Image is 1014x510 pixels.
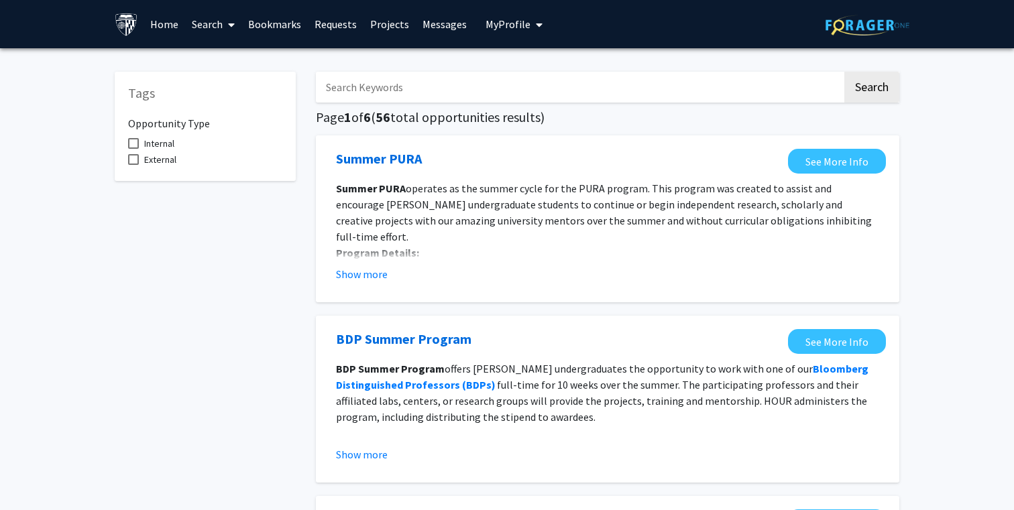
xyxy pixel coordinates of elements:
img: Johns Hopkins University Logo [115,13,138,36]
span: operates as the summer cycle for the PURA program. This program was created to assist and encoura... [336,182,872,243]
a: Opens in a new tab [788,329,886,354]
a: Messages [416,1,473,48]
input: Search Keywords [316,72,842,103]
span: 1 [344,109,351,125]
a: Requests [308,1,363,48]
button: Search [844,72,899,103]
h5: Page of ( total opportunities results) [316,109,899,125]
a: Opens in a new tab [336,149,422,169]
p: offers [PERSON_NAME] undergraduates the opportunity to work with one of our full-time for 10 week... [336,361,879,425]
a: Search [185,1,241,48]
span: 56 [376,109,390,125]
iframe: Chat [10,450,57,500]
a: Home [144,1,185,48]
span: Internal [144,135,174,151]
button: Show more [336,446,388,462]
a: Opens in a new tab [336,329,471,349]
h5: Tags [128,85,282,101]
span: External [144,151,176,168]
a: Bookmarks [241,1,308,48]
strong: BDP Summer Program [336,362,445,375]
span: 6 [363,109,371,125]
h6: Opportunity Type [128,107,282,130]
button: Show more [336,266,388,282]
a: Opens in a new tab [788,149,886,174]
strong: Program Details: [336,246,419,259]
a: Projects [363,1,416,48]
img: ForagerOne Logo [826,15,909,36]
span: My Profile [486,17,530,31]
strong: Summer PURA [336,182,406,195]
